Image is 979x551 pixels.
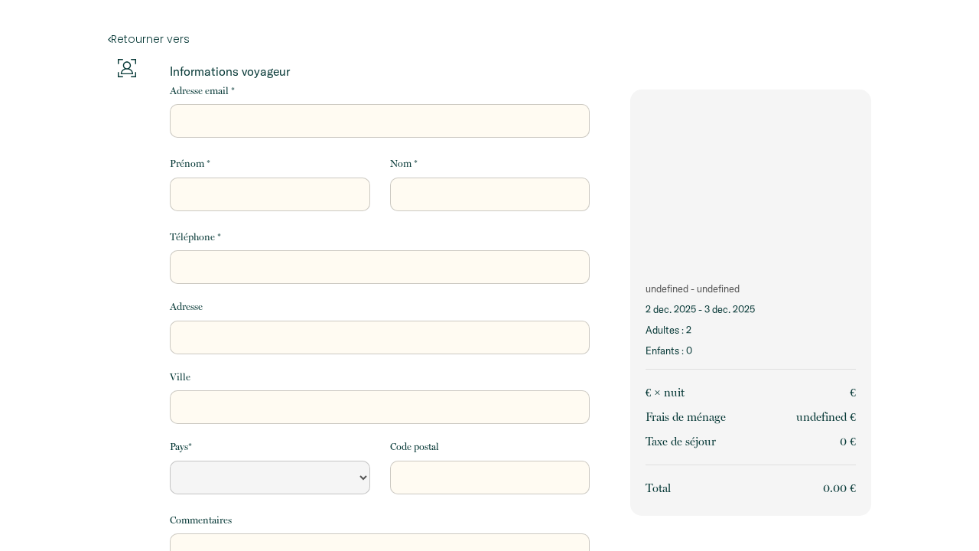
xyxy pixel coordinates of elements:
label: Adresse email * [170,83,235,99]
p: 0 € [840,432,856,451]
label: Ville [170,370,190,385]
label: Prénom * [170,156,210,171]
select: Default select example [170,461,369,494]
label: Adresse [170,299,203,315]
label: Pays [170,439,192,455]
p: undefined € [796,408,856,426]
p: Informations voyageur [170,64,590,79]
p: € [850,383,856,402]
label: Commentaires [170,513,232,528]
span: 0.00 € [823,481,856,495]
label: Code postal [390,439,439,455]
p: Taxe de séjour [646,432,716,451]
p: € × nuit [646,383,685,402]
span: Total [646,481,671,495]
p: undefined - undefined [646,282,856,296]
img: guests-info [118,59,136,77]
img: rental-image [630,90,871,270]
p: Enfants : 0 [646,344,856,358]
p: Frais de ménage [646,408,726,426]
p: Adultes : 2 [646,323,856,337]
a: Retourner vers [108,31,871,47]
label: Nom * [390,156,418,171]
p: 2 déc. 2025 - 3 déc. 2025 [646,302,856,317]
label: Téléphone * [170,230,221,245]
